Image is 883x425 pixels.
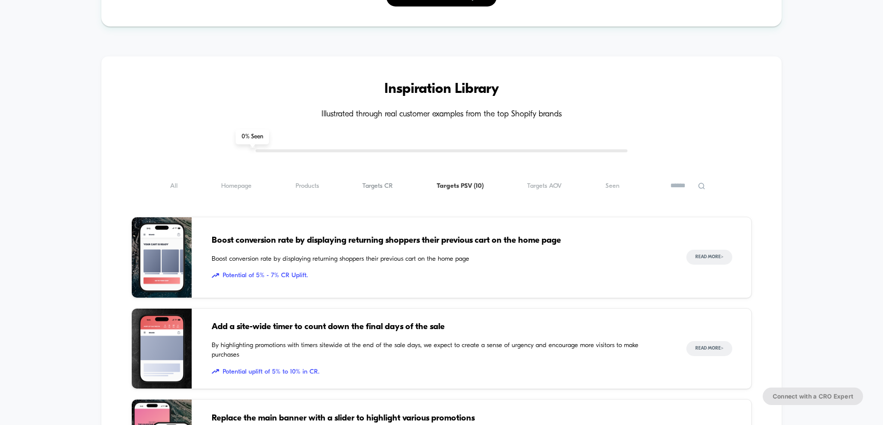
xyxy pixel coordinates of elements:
[131,110,751,119] h4: Illustrated through real customer examples from the top Shopify brands
[132,217,192,298] img: Boost conversion rate by displaying returning shoppers their previous cart on the home page
[686,250,732,265] button: Read More>
[221,182,252,190] span: Homepage
[378,236,408,245] input: Volume
[474,183,484,189] span: ( 10 )
[437,182,484,190] span: Targets PSV
[212,412,666,425] span: Replace the main banner with a slider to highlight various promotions
[212,321,666,334] span: Add a site-wide timer to count down the final days of the sale
[212,367,666,377] span: Potential uplift of 5% to 10% in CR.
[7,219,445,228] input: Seek
[763,388,863,405] button: Connect with a CRO Expert
[236,129,269,144] span: 0 % Seen
[332,235,359,246] div: Duration
[686,341,732,356] button: Read More>
[527,182,562,190] span: Targets AOV
[308,235,331,246] div: Current time
[212,234,666,247] span: Boost conversion rate by displaying returning shoppers their previous cart on the home page
[605,182,619,190] span: Seen
[362,182,393,190] span: Targets CR
[170,182,178,190] span: All
[212,341,666,360] span: By highlighting promotions with timers sitewide at the end of the sale days, we expect to create ...
[5,232,21,248] button: Play, NEW DEMO 2025-VEED.mp4
[212,254,666,264] span: Boost conversion rate by displaying returning shoppers their previous cart on the home page
[295,182,319,190] span: Products
[131,81,751,97] h3: Inspiration Library
[132,309,192,389] img: By highlighting promotions with timers sitewide at the end of the sale days, we expect to create ...
[212,271,666,281] span: Potential of 5% - 7% CR Uplift.
[213,115,237,139] button: Play, NEW DEMO 2025-VEED.mp4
